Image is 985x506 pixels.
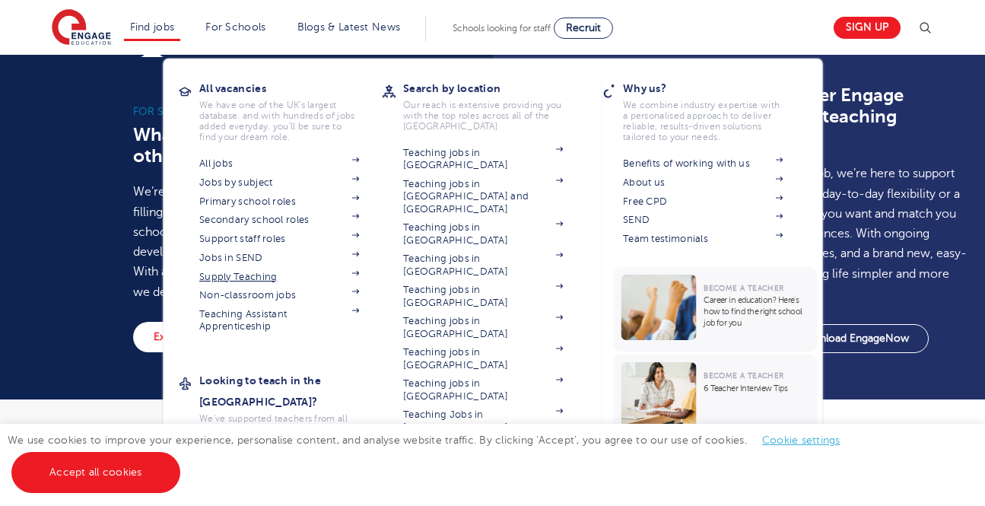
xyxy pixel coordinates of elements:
a: About us [623,177,783,189]
span: Become a Teacher [704,371,783,380]
a: Team testimonials [623,233,783,245]
a: Teaching Jobs in [GEOGRAPHIC_DATA] [403,409,563,434]
a: Jobs in SEND [199,252,359,264]
span: Recruit [566,22,601,33]
a: Benefits of working with us [623,158,783,170]
a: For Schools [205,21,265,33]
a: Teaching jobs in [GEOGRAPHIC_DATA] [403,377,563,403]
a: Teaching Assistant Apprenticeship [199,308,359,333]
h3: What separates Engage Education to other Recruitment Agencies? [133,124,472,167]
a: Non-classroom jobs [199,289,359,301]
h3: All vacancies [199,78,382,99]
p: We’re committed to building lasting relationships, not just filling roles. We take the time to un... [133,182,472,302]
a: Find jobs [130,21,175,33]
a: Looking to teach in the [GEOGRAPHIC_DATA]?We've supported teachers from all over the world to rel... [199,370,382,477]
span: We use cookies to improve your experience, personalise content, and analyse website traffic. By c... [8,434,856,478]
span: Schools looking for staff [453,23,551,33]
a: Support staff roles [199,233,359,245]
a: Become a TeacherCareer in education? Here’s how to find the right school job for you [613,267,821,352]
a: Primary school roles [199,196,359,208]
a: Teaching jobs in [GEOGRAPHIC_DATA] and [GEOGRAPHIC_DATA] [403,178,563,215]
p: We have one of the UK's largest database. and with hundreds of jobs added everyday. you'll be sur... [199,100,359,142]
h6: For schools [133,104,472,119]
img: Engage Education [52,9,111,47]
h3: Search by location [403,78,586,99]
a: Secondary school roles [199,214,359,226]
a: Accept all cookies [11,452,180,493]
a: Teaching jobs in [GEOGRAPHIC_DATA] [403,147,563,172]
a: Jobs by subject [199,177,359,189]
p: 6 Teacher Interview Tips [704,383,809,394]
a: Download EngageNow [777,324,929,353]
a: Explore our Frameworks [133,322,293,352]
a: All vacanciesWe have one of the UK's largest database. and with hundreds of jobs added everyday. ... [199,78,382,142]
a: Cookie settings [762,434,840,446]
span: Become a Teacher [704,284,783,292]
a: Become a Teacher6 Teacher Interview Tips [613,355,821,435]
p: We combine industry expertise with a personalised approach to deliver reliable, results-driven so... [623,100,783,142]
a: All jobs [199,158,359,170]
a: Why us?We combine industry expertise with a personalised approach to deliver reliable, results-dr... [623,78,805,142]
a: Recruit [554,18,613,39]
a: Search by locationOur reach is extensive providing you with the top roles across all of the [GEOG... [403,78,586,132]
a: Teaching jobs in [GEOGRAPHIC_DATA] [403,253,563,278]
a: Sign up [834,17,901,39]
h3: Why us? [623,78,805,99]
p: Our reach is extensive providing you with the top roles across all of the [GEOGRAPHIC_DATA] [403,100,563,132]
a: Free CPD [623,196,783,208]
a: Teaching jobs in [GEOGRAPHIC_DATA] [403,221,563,247]
a: Supply Teaching [199,271,359,283]
p: We've supported teachers from all over the world to relocate to [GEOGRAPHIC_DATA] to teach - no m... [199,413,359,477]
p: Career in education? Here’s how to find the right school job for you [704,294,809,329]
a: Blogs & Latest News [297,21,401,33]
a: Teaching jobs in [GEOGRAPHIC_DATA] [403,346,563,371]
a: SEND [623,214,783,226]
a: Teaching jobs in [GEOGRAPHIC_DATA] [403,315,563,340]
a: Teaching jobs in [GEOGRAPHIC_DATA] [403,284,563,309]
h3: Looking to teach in the [GEOGRAPHIC_DATA]? [199,370,382,412]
